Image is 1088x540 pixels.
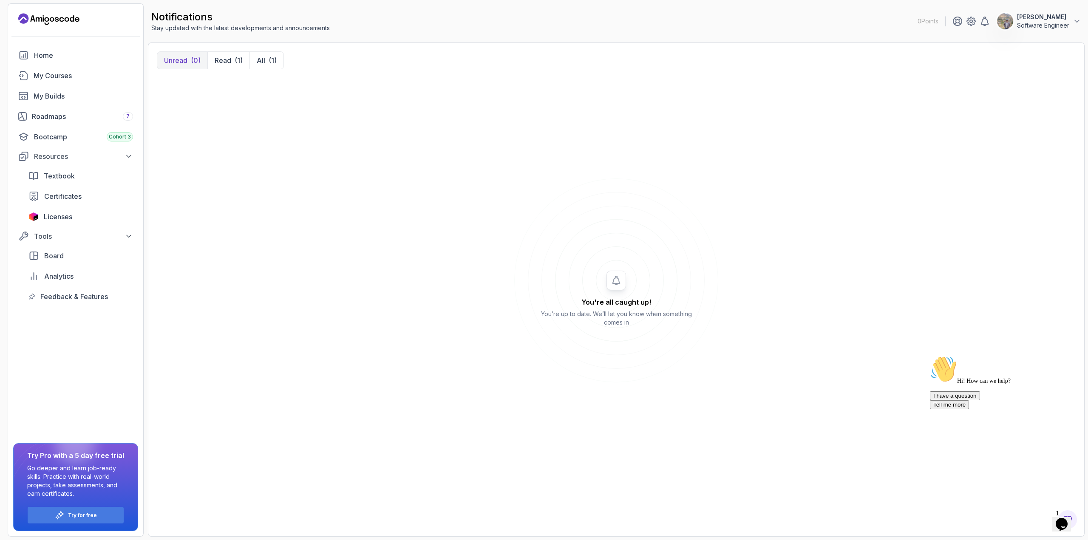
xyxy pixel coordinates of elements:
iframe: chat widget [1052,506,1079,532]
a: courses [13,67,138,84]
button: Read(1) [207,52,249,69]
p: All [257,55,265,65]
a: certificates [23,188,138,205]
div: My Builds [34,91,133,101]
a: analytics [23,268,138,285]
a: home [13,47,138,64]
a: Try for free [68,512,97,519]
div: (1) [235,55,243,65]
p: You’re up to date. We’ll let you know when something comes in [538,310,695,327]
a: feedback [23,288,138,305]
button: Try for free [27,506,124,524]
div: (1) [269,55,277,65]
span: Analytics [44,271,74,281]
div: Roadmaps [32,111,133,122]
p: Unread [164,55,187,65]
p: Go deeper and learn job-ready skills. Practice with real-world projects, take assessments, and ea... [27,464,124,498]
span: Certificates [44,191,82,201]
div: Home [34,50,133,60]
p: Stay updated with the latest developments and announcements [151,24,330,32]
iframe: chat widget [926,352,1079,502]
div: Resources [34,151,133,161]
img: :wave: [3,3,31,31]
a: roadmaps [13,108,138,125]
a: Landing page [18,12,79,26]
img: jetbrains icon [28,212,39,221]
button: Tools [13,229,138,244]
p: Software Engineer [1017,21,1069,30]
button: I have a question [3,39,54,48]
p: [PERSON_NAME] [1017,13,1069,21]
p: 0 Points [918,17,938,25]
span: 7 [126,113,130,120]
a: builds [13,88,138,105]
span: Licenses [44,212,72,222]
a: textbook [23,167,138,184]
div: 👋Hi! How can we help?I have a questionTell me more [3,3,156,57]
button: Resources [13,149,138,164]
button: user profile image[PERSON_NAME]Software Engineer [997,13,1081,30]
h2: You're all caught up! [538,297,695,307]
div: Tools [34,231,133,241]
img: user profile image [997,13,1013,29]
span: Board [44,251,64,261]
button: Unread(0) [157,52,207,69]
a: bootcamp [13,128,138,145]
span: Cohort 3 [109,133,131,140]
div: (0) [191,55,201,65]
a: licenses [23,208,138,225]
span: Textbook [44,171,75,181]
span: Hi! How can we help? [3,25,84,32]
div: Bootcamp [34,132,133,142]
p: Read [215,55,231,65]
button: All(1) [249,52,283,69]
h2: notifications [151,10,330,24]
a: board [23,247,138,264]
div: My Courses [34,71,133,81]
button: Tell me more [3,48,42,57]
span: Feedback & Features [40,291,108,302]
